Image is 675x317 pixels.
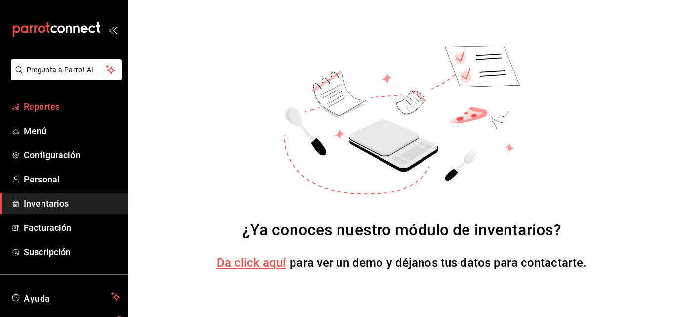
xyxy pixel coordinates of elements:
[24,245,120,259] span: Suscripción
[24,148,120,162] span: Configuración
[109,26,117,34] button: open_drawer_menu
[24,173,120,186] span: Personal
[217,256,286,270] a: Da click aquí
[242,218,562,242] div: ¿Ya conoces nuestro módulo de inventarios?
[24,221,120,234] span: Facturación
[290,256,587,270] span: para ver un demo y déjanos tus datos para contactarte.
[24,197,120,210] span: Inventarios
[24,100,120,113] span: Reportes
[11,59,122,80] button: Pregunta a Parrot AI
[24,124,120,137] span: Menú
[7,72,122,82] a: Pregunta a Parrot AI
[24,291,107,303] span: Ayuda
[27,65,106,75] span: Pregunta a Parrot AI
